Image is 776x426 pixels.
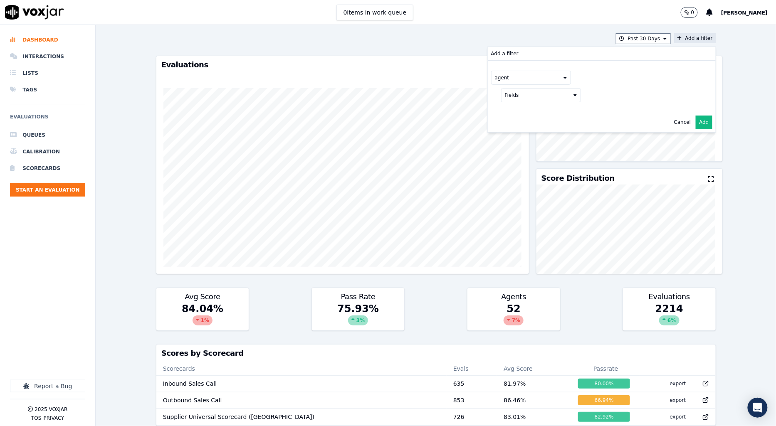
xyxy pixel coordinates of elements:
[681,7,707,18] button: 0
[748,398,768,418] div: Open Intercom Messenger
[497,375,571,392] td: 81.97 %
[447,409,497,425] td: 726
[156,375,447,392] td: Inbound Sales Call
[447,392,497,409] td: 853
[681,7,698,18] button: 0
[5,5,64,20] img: voxjar logo
[10,48,85,65] a: Interactions
[616,33,671,44] button: Past 30 Days
[43,415,64,421] button: Privacy
[348,315,368,325] div: 3 %
[628,293,710,300] h3: Evaluations
[541,175,615,182] h3: Score Distribution
[571,362,640,375] th: Passrate
[491,50,519,57] p: Add a filter
[312,302,404,330] div: 75.93 %
[193,315,213,325] div: 1 %
[10,380,85,392] button: Report a Bug
[578,395,630,405] div: 66.94 %
[31,415,41,421] button: TOS
[578,412,630,422] div: 82.92 %
[674,119,691,126] button: Cancel
[336,5,414,20] button: 0items in work queue
[10,32,85,48] a: Dashboard
[10,143,85,160] a: Calibration
[10,65,85,81] a: Lists
[491,71,571,85] button: agent
[156,409,447,425] td: Supplier Universal Scorecard ([GEOGRAPHIC_DATA])
[467,302,560,330] div: 52
[472,293,555,300] h3: Agents
[10,183,85,197] button: Start an Evaluation
[578,379,630,389] div: 80.00 %
[497,362,571,375] th: Avg Score
[161,293,244,300] h3: Avg Score
[317,293,399,300] h3: Pass Rate
[161,61,524,69] h3: Evaluations
[663,410,693,424] button: export
[721,10,768,16] span: [PERSON_NAME]
[156,302,249,330] div: 84.04 %
[659,315,679,325] div: 6 %
[504,315,524,325] div: 7 %
[721,7,776,17] button: [PERSON_NAME]
[497,392,571,409] td: 86.46 %
[497,409,571,425] td: 83.01 %
[156,392,447,409] td: Outbound Sales Call
[674,33,716,43] button: Add a filterAdd a filter agent Fields Cancel Add
[161,350,711,357] h3: Scores by Scorecard
[691,9,694,16] p: 0
[663,394,693,407] button: export
[10,127,85,143] a: Queues
[10,160,85,177] a: Scorecards
[156,362,447,375] th: Scorecards
[663,377,693,390] button: export
[447,375,497,392] td: 635
[10,81,85,98] a: Tags
[696,116,712,129] button: Add
[35,406,67,413] p: 2025 Voxjar
[501,88,581,102] button: Fields
[447,362,497,375] th: Evals
[623,302,715,330] div: 2214
[10,112,85,127] h6: Evaluations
